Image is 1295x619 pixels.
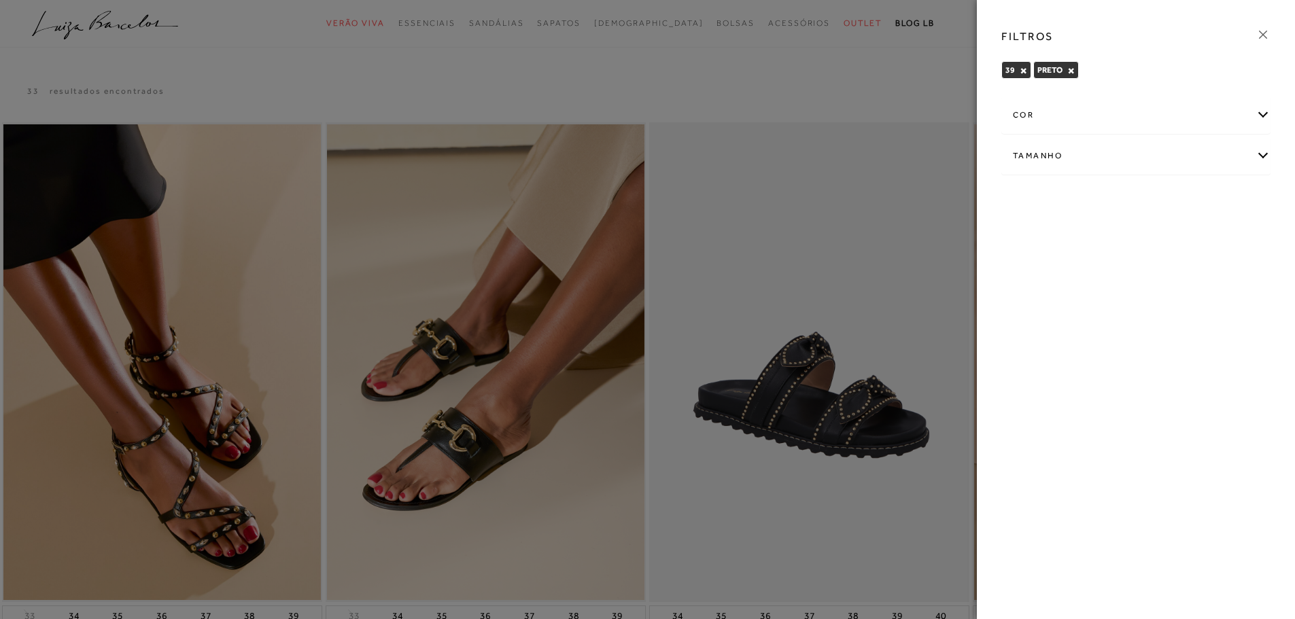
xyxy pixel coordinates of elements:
[1067,66,1075,75] button: PRETO Close
[1020,66,1027,75] button: 39 Close
[1005,65,1015,75] span: 39
[1002,97,1270,133] div: cor
[1001,29,1054,44] h3: FILTROS
[1002,138,1270,174] div: Tamanho
[1037,65,1063,75] span: PRETO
